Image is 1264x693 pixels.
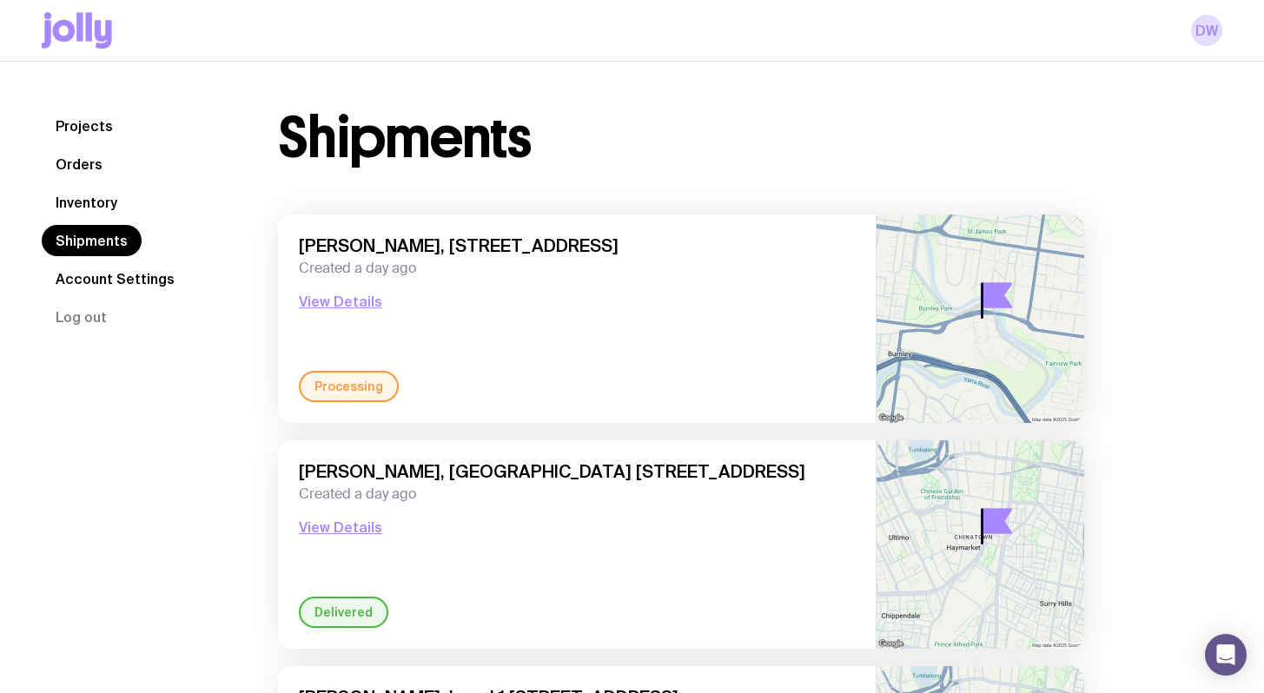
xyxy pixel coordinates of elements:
a: Account Settings [42,263,189,294]
span: [PERSON_NAME], [GEOGRAPHIC_DATA] [STREET_ADDRESS] [299,461,855,482]
a: Orders [42,148,116,180]
span: Created a day ago [299,485,855,503]
a: Projects [42,110,127,142]
div: Processing [299,371,399,402]
span: [PERSON_NAME], [STREET_ADDRESS] [299,235,855,256]
img: staticmap [877,214,1084,423]
div: Open Intercom Messenger [1205,634,1247,676]
a: DW [1191,15,1222,46]
button: Log out [42,301,121,333]
span: Created a day ago [299,260,855,277]
img: staticmap [877,440,1084,649]
button: View Details [299,517,382,538]
div: Delivered [299,597,388,628]
button: View Details [299,291,382,312]
a: Shipments [42,225,142,256]
a: Inventory [42,187,131,218]
h1: Shipments [278,110,531,166]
